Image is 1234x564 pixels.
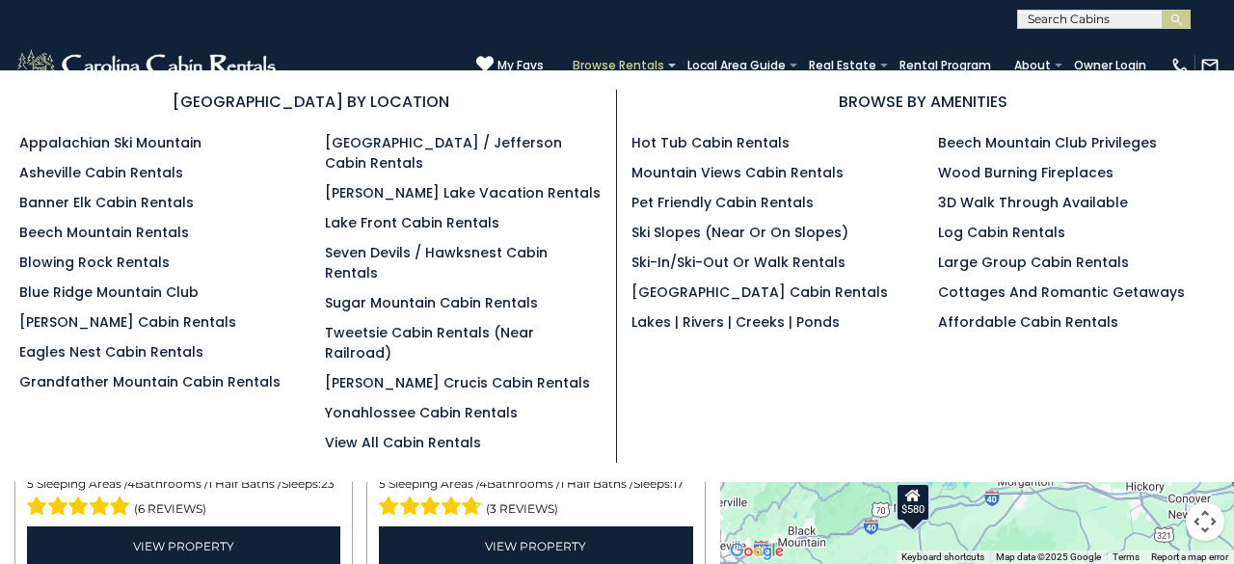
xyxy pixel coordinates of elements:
a: Appalachian Ski Mountain [19,133,201,152]
span: 5 [379,476,386,491]
a: Beech Mountain Rentals [19,223,189,242]
div: Sleeping Areas / Bathrooms / Sleeps: [27,475,340,522]
a: View All Cabin Rentals [325,433,481,452]
a: Blue Ridge Mountain Club [19,282,199,302]
a: 3D Walk Through Available [938,193,1128,212]
a: Eagles Nest Cabin Rentals [19,342,203,362]
a: Affordable Cabin Rentals [938,312,1118,332]
div: $580 [896,482,930,521]
a: [GEOGRAPHIC_DATA] Cabin Rentals [631,282,888,302]
a: Log Cabin Rentals [938,223,1065,242]
span: 1 Half Baths / [208,476,282,491]
a: Rental Program [890,52,1001,79]
span: 23 [321,476,335,491]
a: Ski Slopes (Near or On Slopes) [631,223,848,242]
a: Lakes | Rivers | Creeks | Ponds [631,312,840,332]
a: [PERSON_NAME] Cabin Rentals [19,312,236,332]
span: 1 Half Baths / [560,476,633,491]
a: [PERSON_NAME] Crucis Cabin Rentals [325,373,590,392]
a: Yonahlossee Cabin Rentals [325,403,518,422]
a: Mountain Views Cabin Rentals [631,163,844,182]
a: Browse Rentals [563,52,674,79]
a: Sugar Mountain Cabin Rentals [325,293,538,312]
img: mail-regular-white.png [1200,56,1220,75]
a: Lake Front Cabin Rentals [325,213,499,232]
a: Grandfather Mountain Cabin Rentals [19,372,281,391]
h3: [GEOGRAPHIC_DATA] BY LOCATION [19,90,602,114]
a: Wood Burning Fireplaces [938,163,1113,182]
a: Pet Friendly Cabin Rentals [631,193,814,212]
a: Large Group Cabin Rentals [938,253,1129,272]
span: 17 [673,476,684,491]
a: Local Area Guide [678,52,795,79]
img: Google [725,539,789,564]
span: 4 [127,476,135,491]
button: Map camera controls [1186,502,1224,541]
span: 5 [27,476,34,491]
a: Terms (opens in new tab) [1113,551,1140,562]
a: Asheville Cabin Rentals [19,163,183,182]
a: Owner Login [1064,52,1156,79]
a: Real Estate [799,52,886,79]
button: Keyboard shortcuts [901,551,984,564]
a: [PERSON_NAME] Lake Vacation Rentals [325,183,601,202]
img: phone-regular-white.png [1170,56,1190,75]
a: Tweetsie Cabin Rentals (Near Railroad) [325,323,534,363]
a: Report a map error [1151,551,1228,562]
a: Beech Mountain Club Privileges [938,133,1157,152]
img: White-1-2.png [14,46,282,85]
div: Sleeping Areas / Bathrooms / Sleeps: [379,475,692,522]
span: Map data ©2025 Google [996,551,1101,562]
span: (3 reviews) [486,497,558,522]
a: Ski-in/Ski-Out or Walk Rentals [631,253,845,272]
a: Seven Devils / Hawksnest Cabin Rentals [325,243,548,282]
a: About [1005,52,1060,79]
a: Cottages and Romantic Getaways [938,282,1185,302]
span: My Favs [497,57,544,74]
span: 4 [479,476,487,491]
a: Blowing Rock Rentals [19,253,170,272]
a: My Favs [476,55,544,75]
a: Hot Tub Cabin Rentals [631,133,790,152]
a: Banner Elk Cabin Rentals [19,193,194,212]
span: (6 reviews) [134,497,206,522]
a: [GEOGRAPHIC_DATA] / Jefferson Cabin Rentals [325,133,562,173]
h3: BROWSE BY AMENITIES [631,90,1215,114]
a: Open this area in Google Maps (opens a new window) [725,539,789,564]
